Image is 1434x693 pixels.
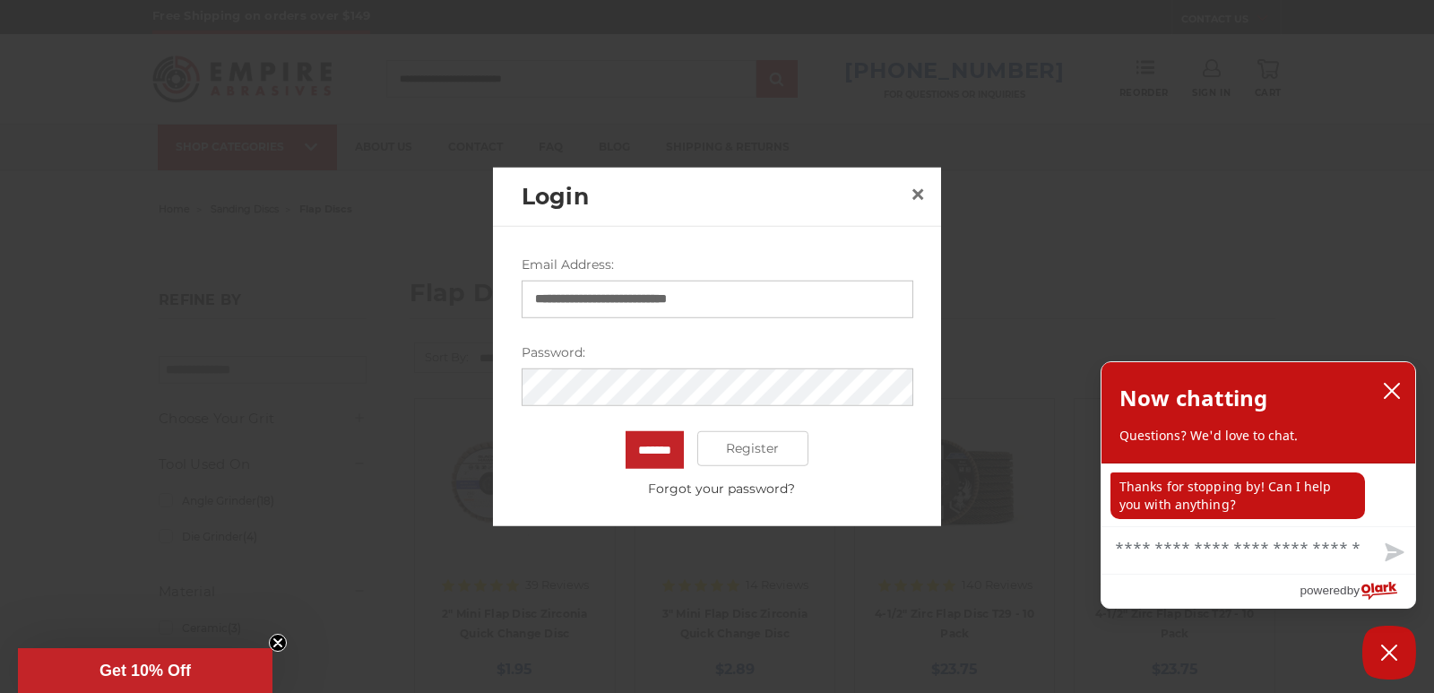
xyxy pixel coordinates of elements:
h2: Login [522,179,903,213]
button: Close Chatbox [1362,626,1416,680]
button: Close teaser [269,634,287,652]
span: Get 10% Off [99,662,191,680]
div: olark chatbox [1101,361,1416,609]
button: close chatbox [1378,377,1406,404]
span: powered [1300,579,1346,602]
p: Thanks for stopping by! Can I help you with anything? [1110,472,1365,519]
h2: Now chatting [1119,380,1267,416]
label: Password: [522,342,913,361]
a: Register [697,430,809,466]
span: by [1347,579,1360,602]
button: Send message [1370,533,1415,574]
div: Get 10% OffClose teaser [18,648,272,693]
a: Powered by Olark [1300,575,1415,608]
a: Close [903,180,932,209]
a: Forgot your password? [531,479,912,498]
p: Questions? We'd love to chat. [1119,427,1397,445]
label: Email Address: [522,255,913,273]
span: × [910,177,926,212]
div: chat [1101,463,1415,526]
